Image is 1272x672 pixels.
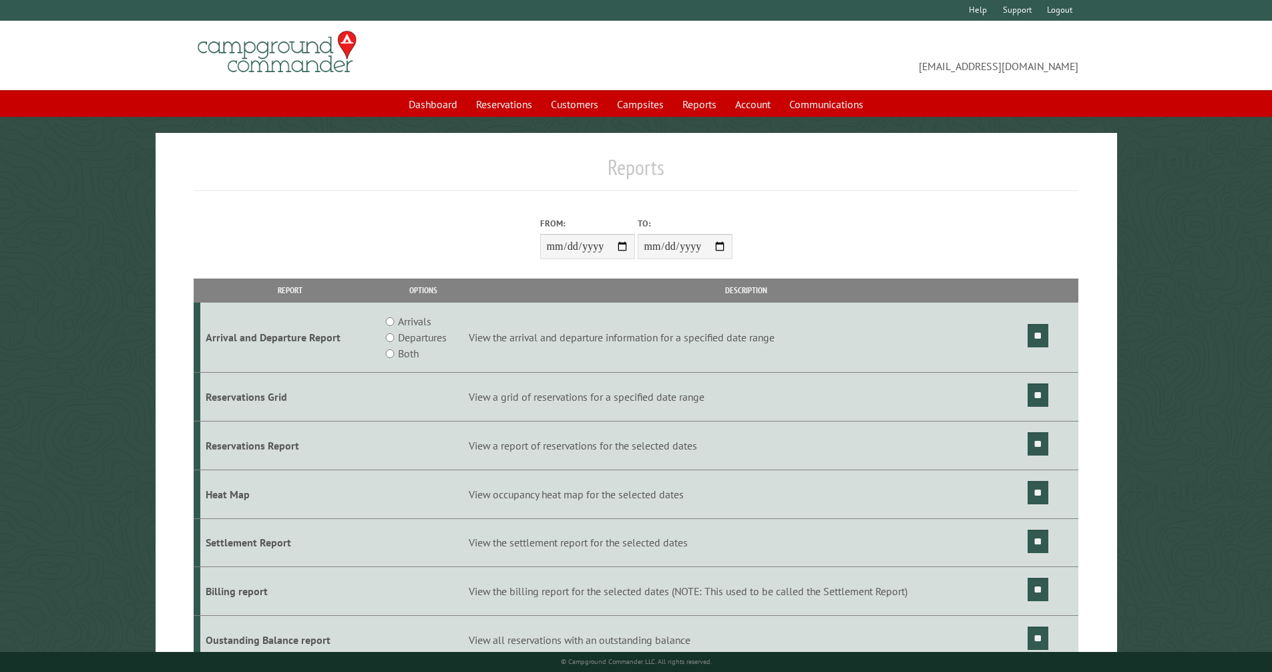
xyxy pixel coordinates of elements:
[674,92,724,117] a: Reports
[543,92,606,117] a: Customers
[200,279,380,302] th: Report
[467,518,1026,567] td: View the settlement report for the selected dates
[200,518,380,567] td: Settlement Report
[200,303,380,373] td: Arrival and Departure Report
[200,373,380,422] td: Reservations Grid
[379,279,466,302] th: Options
[468,92,540,117] a: Reservations
[467,373,1026,422] td: View a grid of reservations for a specified date range
[540,217,635,230] label: From:
[200,470,380,518] td: Heat Map
[638,217,732,230] label: To:
[467,470,1026,518] td: View occupancy heat map for the selected dates
[200,567,380,616] td: Billing report
[398,345,419,361] label: Both
[401,92,465,117] a: Dashboard
[398,329,447,345] label: Departures
[467,279,1026,302] th: Description
[467,616,1026,665] td: View all reservations with an outstanding balance
[781,92,871,117] a: Communications
[200,616,380,665] td: Oustanding Balance report
[727,92,779,117] a: Account
[200,421,380,470] td: Reservations Report
[636,37,1079,74] span: [EMAIL_ADDRESS][DOMAIN_NAME]
[467,303,1026,373] td: View the arrival and departure information for a specified date range
[561,657,712,666] small: © Campground Commander LLC. All rights reserved.
[398,313,431,329] label: Arrivals
[467,421,1026,470] td: View a report of reservations for the selected dates
[467,567,1026,616] td: View the billing report for the selected dates (NOTE: This used to be called the Settlement Report)
[194,154,1079,191] h1: Reports
[609,92,672,117] a: Campsites
[194,26,361,78] img: Campground Commander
